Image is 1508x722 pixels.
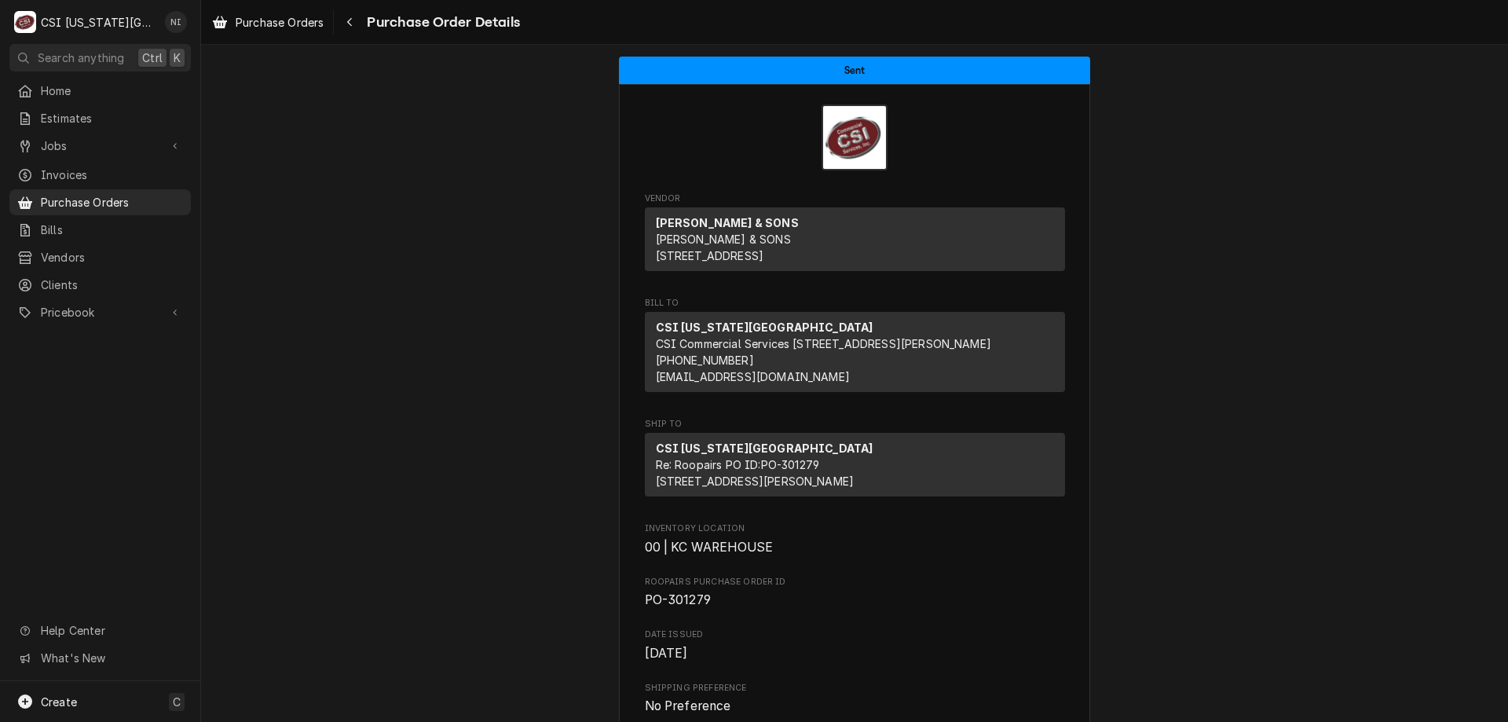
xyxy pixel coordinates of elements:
[645,629,1065,662] div: Date Issued
[645,297,1065,310] span: Bill To
[362,12,520,33] span: Purchase Order Details
[656,233,791,262] span: [PERSON_NAME] & SONS [STREET_ADDRESS]
[645,629,1065,641] span: Date Issued
[41,137,159,154] span: Jobs
[822,104,888,170] img: Logo
[41,304,159,321] span: Pricebook
[645,418,1065,504] div: Purchase Order Ship To
[645,682,1065,716] div: Shipping Preference
[38,49,124,66] span: Search anything
[656,216,799,229] strong: [PERSON_NAME] & SONS
[41,695,77,709] span: Create
[645,644,1065,663] span: Date Issued
[41,110,183,126] span: Estimates
[9,189,191,215] a: Purchase Orders
[645,576,1065,588] span: Roopairs Purchase Order ID
[645,312,1065,392] div: Bill To
[9,272,191,298] a: Clients
[14,11,36,33] div: C
[645,522,1065,535] span: Inventory Location
[619,57,1090,84] div: Status
[142,49,163,66] span: Ctrl
[656,458,820,471] span: Re: Roopairs PO ID: PO-301279
[645,591,1065,610] span: Roopairs Purchase Order ID
[174,49,181,66] span: K
[9,645,191,671] a: Go to What's New
[9,618,191,643] a: Go to Help Center
[645,540,774,555] span: 00 | KC WAREHOUSE
[9,78,191,104] a: Home
[41,222,183,238] span: Bills
[206,9,330,35] a: Purchase Orders
[645,682,1065,695] span: Shipping Preference
[9,217,191,243] a: Bills
[656,370,850,383] a: [EMAIL_ADDRESS][DOMAIN_NAME]
[645,538,1065,557] span: Inventory Location
[41,194,183,211] span: Purchase Orders
[165,11,187,33] div: Nate Ingram's Avatar
[645,192,1065,278] div: Purchase Order Vendor
[656,354,754,367] a: [PHONE_NUMBER]
[41,249,183,266] span: Vendors
[41,622,181,639] span: Help Center
[656,321,873,334] strong: CSI [US_STATE][GEOGRAPHIC_DATA]
[844,65,866,75] span: Sent
[656,442,873,455] strong: CSI [US_STATE][GEOGRAPHIC_DATA]
[645,418,1065,431] span: Ship To
[645,522,1065,556] div: Inventory Location
[645,297,1065,399] div: Purchase Order Bill To
[236,14,324,31] span: Purchase Orders
[173,694,181,710] span: C
[656,475,855,488] span: [STREET_ADDRESS][PERSON_NAME]
[41,277,183,293] span: Clients
[9,44,191,71] button: Search anythingCtrlK
[9,105,191,131] a: Estimates
[41,14,156,31] div: CSI [US_STATE][GEOGRAPHIC_DATA]
[9,299,191,325] a: Go to Pricebook
[9,133,191,159] a: Go to Jobs
[9,162,191,188] a: Invoices
[656,337,991,350] span: CSI Commercial Services [STREET_ADDRESS][PERSON_NAME]
[9,244,191,270] a: Vendors
[645,433,1065,497] div: Ship To
[645,207,1065,271] div: Vendor
[41,650,181,666] span: What's New
[41,167,183,183] span: Invoices
[645,192,1065,205] span: Vendor
[337,9,362,35] button: Navigate back
[645,312,1065,398] div: Bill To
[165,11,187,33] div: NI
[645,576,1065,610] div: Roopairs Purchase Order ID
[645,697,1065,716] span: Shipping Preference
[41,82,183,99] span: Home
[14,11,36,33] div: CSI Kansas City's Avatar
[645,207,1065,277] div: Vendor
[645,433,1065,503] div: Ship To
[645,592,711,607] span: PO-301279
[645,698,731,713] span: No Preference
[645,646,688,661] span: [DATE]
